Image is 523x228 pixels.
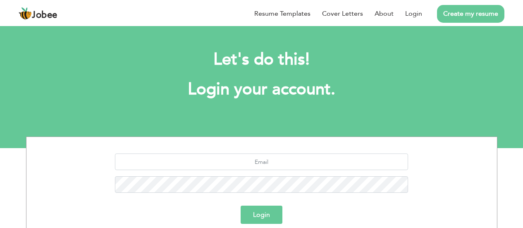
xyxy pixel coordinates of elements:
h1: Login your account. [38,79,485,100]
a: Resume Templates [254,9,310,19]
a: About [375,9,394,19]
input: Email [115,154,408,170]
a: Cover Letters [322,9,363,19]
a: Jobee [19,7,57,20]
span: Jobee [32,11,57,20]
img: jobee.io [19,7,32,20]
a: Login [405,9,422,19]
button: Login [241,206,282,224]
a: Create my resume [437,5,504,23]
h2: Let's do this! [38,49,485,70]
